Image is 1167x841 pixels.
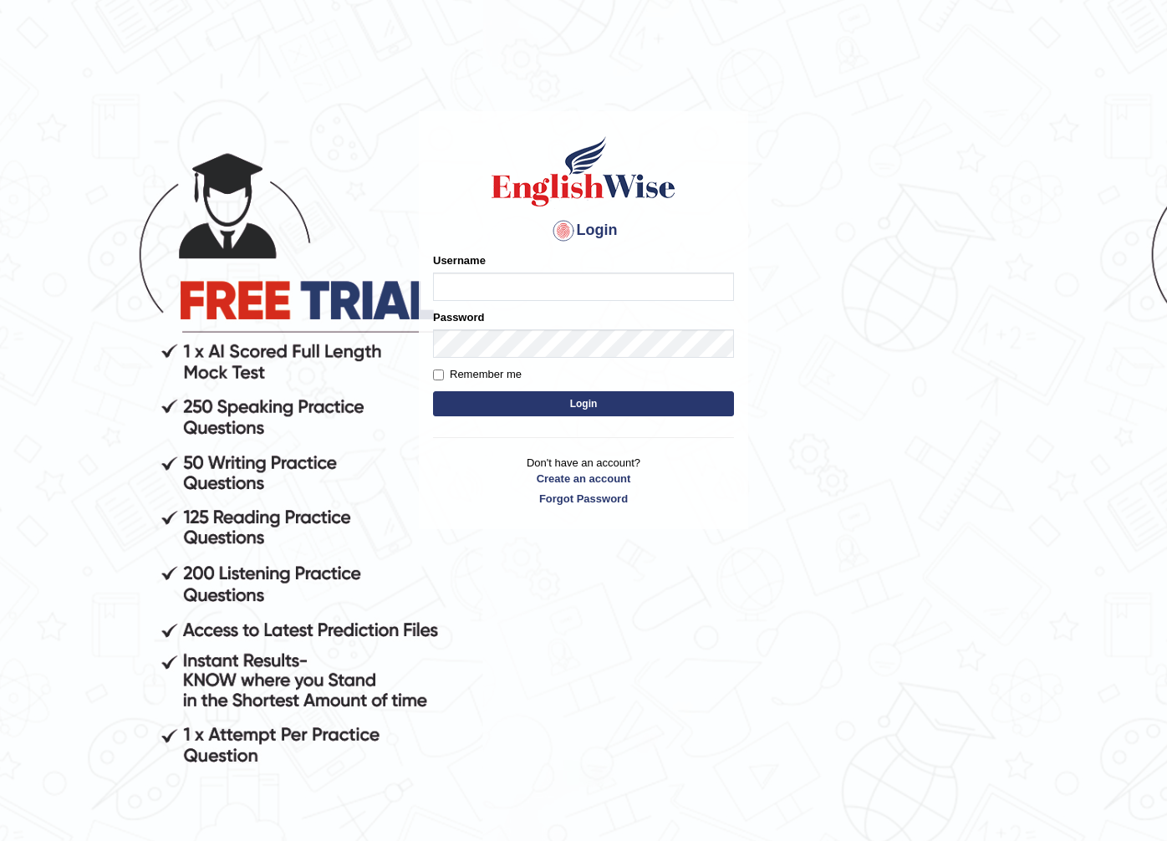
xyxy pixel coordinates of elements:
label: Password [433,309,484,325]
h4: Login [433,217,734,244]
button: Login [433,391,734,416]
input: Remember me [433,370,444,380]
p: Don't have an account? [433,455,734,507]
img: Logo of English Wise sign in for intelligent practice with AI [488,134,679,209]
label: Username [433,252,486,268]
label: Remember me [433,366,522,383]
a: Forgot Password [433,491,734,507]
a: Create an account [433,471,734,487]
